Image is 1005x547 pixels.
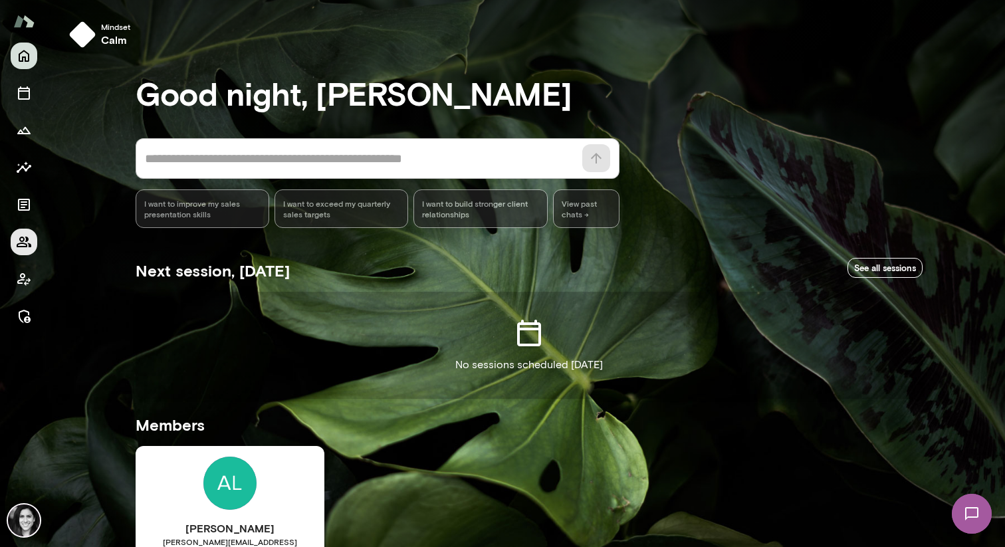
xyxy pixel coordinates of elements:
[11,303,37,330] button: Manage
[8,504,40,536] img: Jamie Albers
[11,43,37,69] button: Home
[11,266,37,292] button: Client app
[136,189,269,228] div: I want to improve my sales presentation skills
[275,189,408,228] div: I want to exceed my quarterly sales targets
[283,198,399,219] span: I want to exceed my quarterly sales targets
[136,520,324,536] h6: [PERSON_NAME]
[101,32,130,48] h6: calm
[11,191,37,218] button: Documents
[413,189,547,228] div: I want to build stronger client relationships
[11,117,37,144] button: Growth Plan
[136,74,923,112] h3: Good night, [PERSON_NAME]
[13,9,35,34] img: Mento
[64,16,141,53] button: Mindsetcalm
[553,189,619,228] span: View past chats ->
[11,80,37,106] button: Sessions
[69,21,96,48] img: mindset
[11,154,37,181] button: Insights
[136,260,290,281] h5: Next session, [DATE]
[203,457,257,510] img: Jamie Albers
[101,21,130,32] span: Mindset
[136,414,923,435] h5: Members
[144,198,261,219] span: I want to improve my sales presentation skills
[422,198,538,219] span: I want to build stronger client relationships
[11,229,37,255] button: Members
[847,258,923,278] a: See all sessions
[455,357,603,373] p: No sessions scheduled [DATE]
